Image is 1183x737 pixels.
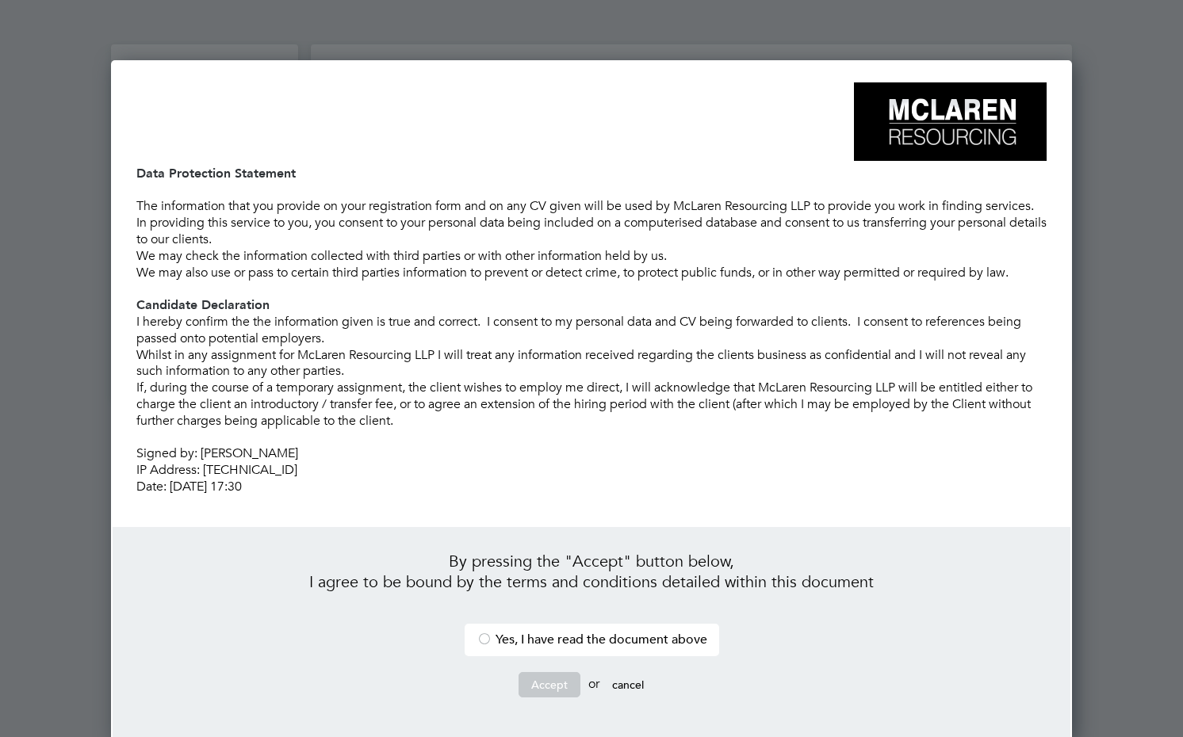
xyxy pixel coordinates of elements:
[136,215,1047,248] p: In providing this service to you, you consent to your personal data being included on a computeri...
[136,551,1047,608] li: By pressing the "Accept" button below, I agree to be bound by the terms and conditions detailed w...
[519,672,580,697] button: Accept
[136,198,1047,215] p: The information that you provide on your registration form and on any CV given will be used by Mc...
[136,347,1047,380] p: Whilst in any assignment for McLaren Resourcing LLP I will treat any information received regardi...
[136,380,1047,429] p: If, during the course of a temporary assignment, the client wishes to employ me direct, I will ac...
[136,297,270,312] strong: Candidate Declaration
[136,265,1047,281] p: We may also use or pass to certain third parties information to prevent or detect crime, to prote...
[136,445,1047,495] p: Signed by: [PERSON_NAME] IP Address: [TECHNICAL_ID] Date: [DATE] 17:30
[599,672,657,697] button: cancel
[136,314,1047,347] p: I hereby confirm the the information given is true and correct. I consent to my personal data and...
[465,624,719,656] li: Yes, I have read the document above
[136,672,1047,713] li: or
[136,166,296,181] strong: Data Protection Statement
[136,248,1047,265] p: We may check the information collected with third parties or with other information held by us.
[854,82,1047,161] img: pdf-logo.png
